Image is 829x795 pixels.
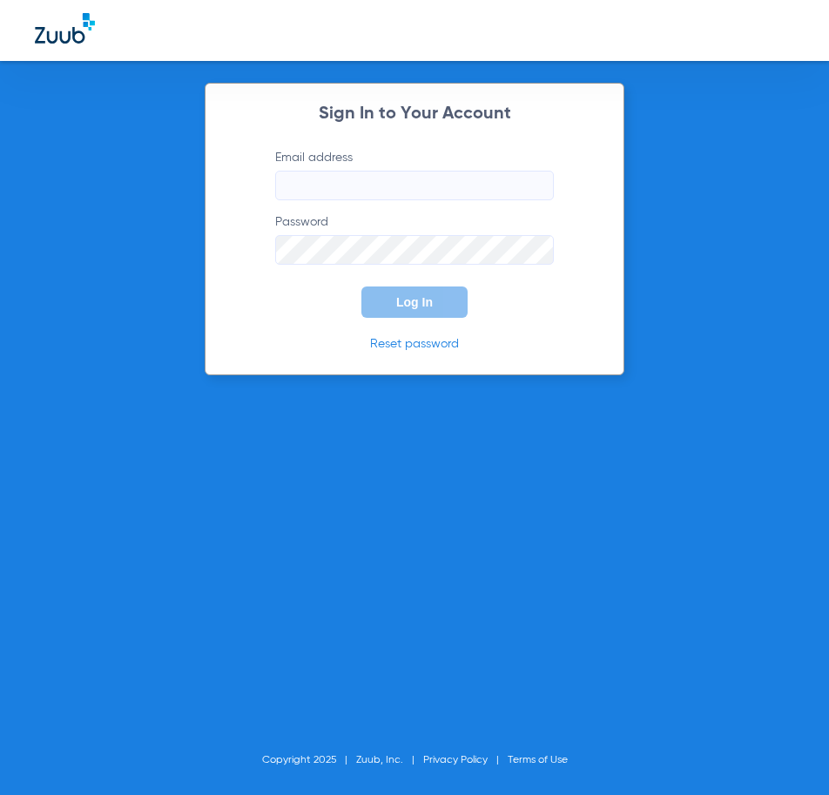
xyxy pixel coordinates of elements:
[249,105,580,123] h2: Sign In to Your Account
[35,13,95,44] img: Zuub Logo
[356,751,423,769] li: Zuub, Inc.
[275,213,554,265] label: Password
[396,295,433,309] span: Log In
[508,755,568,765] a: Terms of Use
[423,755,488,765] a: Privacy Policy
[361,286,468,318] button: Log In
[275,149,554,200] label: Email address
[275,235,554,265] input: Password
[275,171,554,200] input: Email address
[370,338,459,350] a: Reset password
[262,751,356,769] li: Copyright 2025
